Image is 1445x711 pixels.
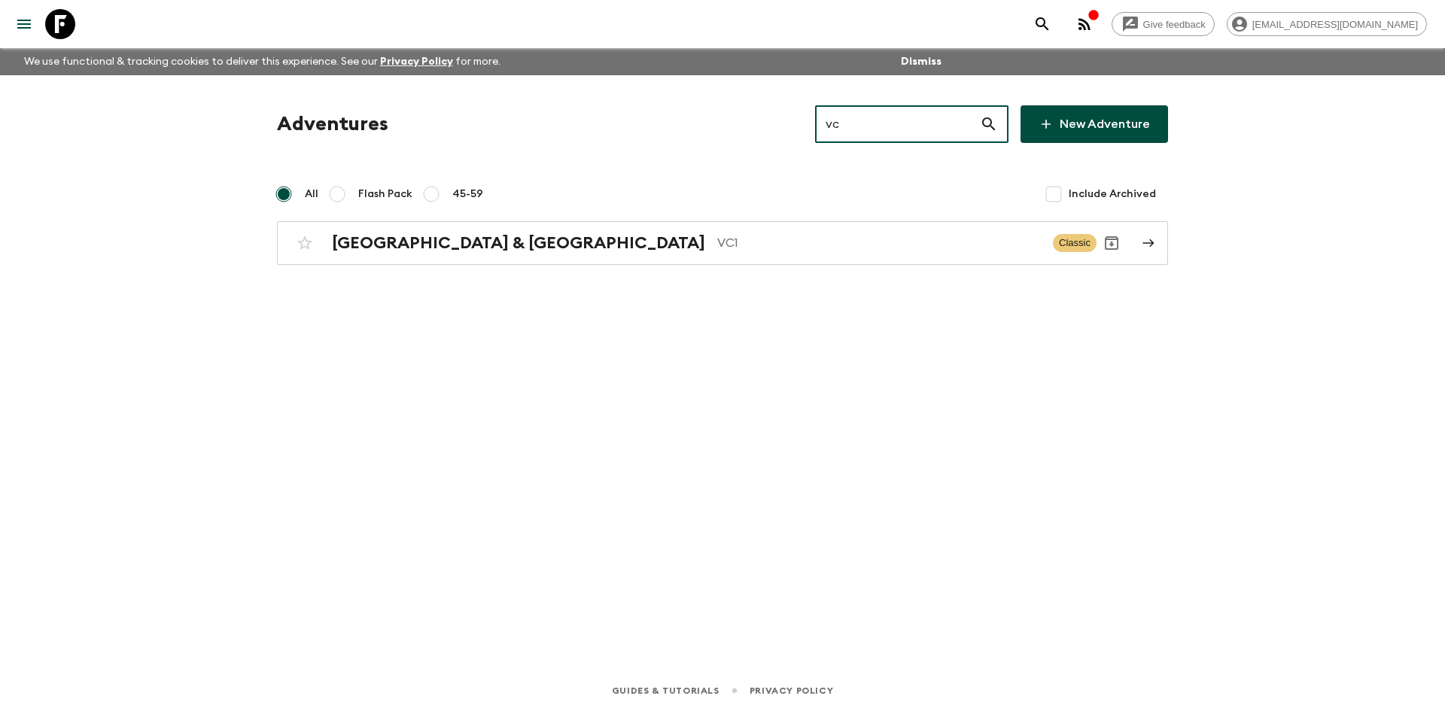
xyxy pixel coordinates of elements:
h2: [GEOGRAPHIC_DATA] & [GEOGRAPHIC_DATA] [332,233,705,253]
span: Include Archived [1069,187,1156,202]
span: [EMAIL_ADDRESS][DOMAIN_NAME] [1244,19,1426,30]
a: Privacy Policy [750,682,833,699]
button: menu [9,9,39,39]
a: Privacy Policy [380,56,453,67]
a: New Adventure [1021,105,1168,143]
button: Dismiss [897,51,945,72]
span: Flash Pack [358,187,412,202]
input: e.g. AR1, Argentina [815,103,980,145]
a: [GEOGRAPHIC_DATA] & [GEOGRAPHIC_DATA]VC1ClassicArchive [277,221,1168,265]
span: 45-59 [452,187,483,202]
a: Guides & Tutorials [612,682,719,699]
a: Give feedback [1112,12,1215,36]
div: [EMAIL_ADDRESS][DOMAIN_NAME] [1227,12,1427,36]
span: Classic [1053,234,1097,252]
p: VC1 [717,234,1041,252]
p: We use functional & tracking cookies to deliver this experience. See our for more. [18,48,507,75]
span: Give feedback [1135,19,1214,30]
button: search adventures [1027,9,1057,39]
button: Archive [1097,228,1127,258]
h1: Adventures [277,109,388,139]
span: All [305,187,318,202]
